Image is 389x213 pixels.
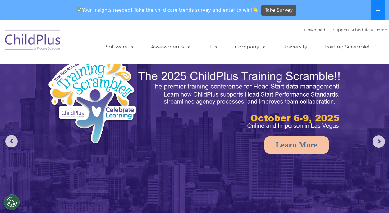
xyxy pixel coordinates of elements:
a: Training Scramble!! [318,41,377,53]
font: | [304,27,387,32]
span: Last name [86,41,105,46]
img: ✅ [77,7,82,12]
a: Software [99,41,141,53]
span: Take Survey [265,5,293,16]
img: 👏 [253,7,258,12]
a: Learn More [264,136,329,154]
a: Support [333,27,349,32]
a: IT [201,41,225,53]
a: Assessments [145,41,197,53]
a: Take Survey [261,5,296,16]
img: ChildPlus by Procare Solutions [2,25,64,57]
a: University [276,41,313,53]
button: Cookies Settings [4,194,20,210]
span: Phone number [86,66,113,71]
a: Company [229,41,272,53]
span: Your insights needed! Take the child care trends survey and enter to win! [74,4,260,16]
a: Download [304,27,325,32]
a: Schedule A Demo [350,27,387,32]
